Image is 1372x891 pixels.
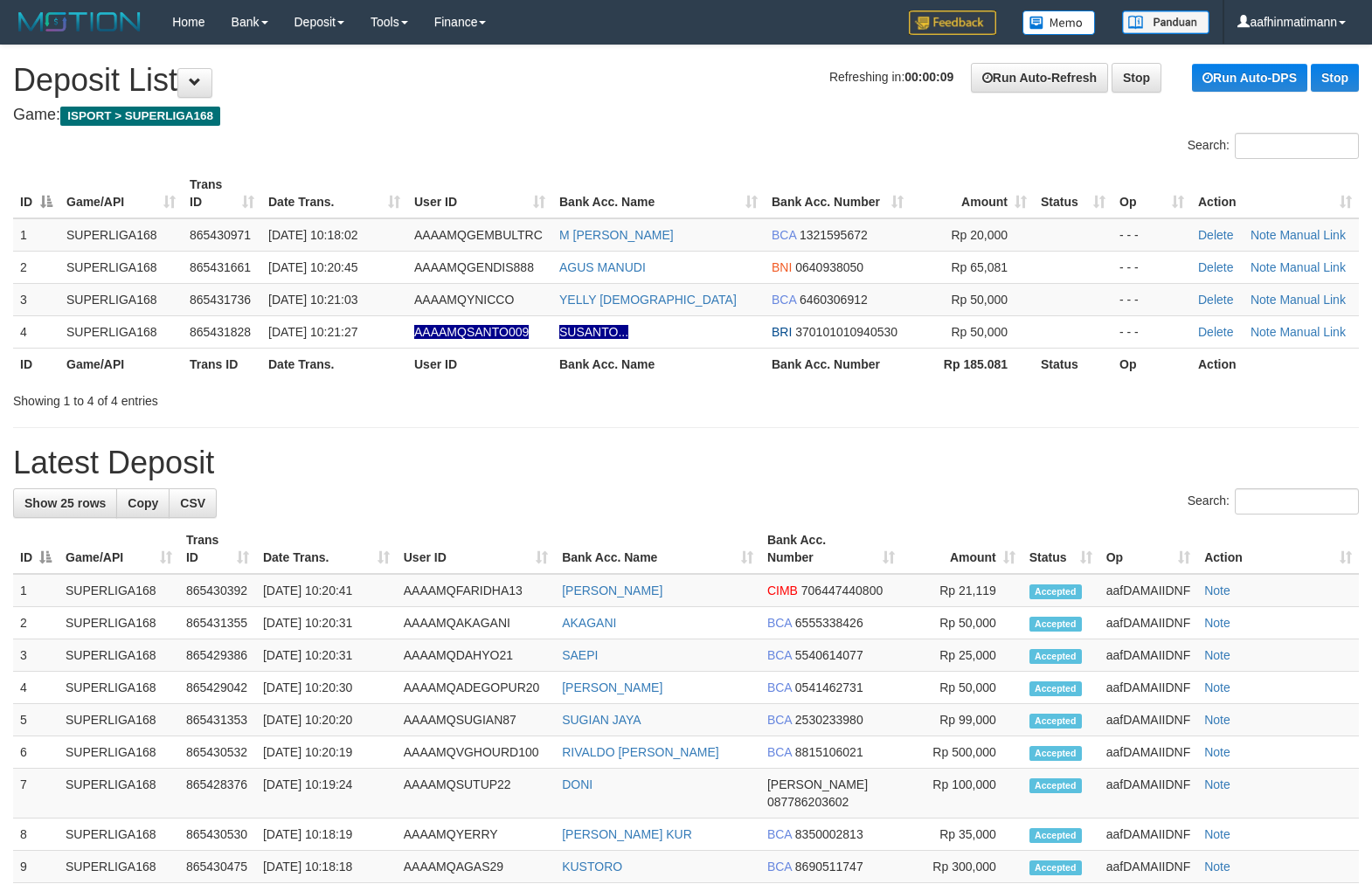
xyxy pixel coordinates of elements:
[1251,293,1277,307] a: Note
[190,325,251,339] span: 865431828
[24,496,106,510] span: Show 25 rows
[13,574,59,607] td: 1
[179,672,256,704] td: 865429042
[1099,851,1197,883] td: aafDAMAIIDNF
[13,672,59,704] td: 4
[13,107,1359,124] h4: Game:
[1251,325,1277,339] a: Note
[13,445,1359,480] h1: Latest Deposit
[801,584,883,597] span: Copy 706447440800 to clipboard
[180,496,205,510] span: CSV
[772,260,792,274] span: BNI
[767,745,792,759] span: BCA
[911,169,1034,218] th: Amount: activate to sort column ascending
[1099,736,1197,769] td: aafDAMAIIDNF
[179,818,256,851] td: 865430530
[13,818,59,851] td: 8
[1204,860,1230,874] a: Note
[767,616,792,630] span: BCA
[767,795,849,809] span: Copy 087786203602 to clipboard
[256,818,397,851] td: [DATE] 10:18:19
[256,769,397,818] td: [DATE] 10:19:24
[562,648,598,662] a: SAEPI
[256,851,397,883] td: [DATE] 10:18:18
[1279,228,1346,242] a: Manual Link
[1235,133,1359,159] input: Search:
[13,9,146,35] img: MOTION_logo.png
[1112,283,1191,315] td: - - -
[765,348,911,380] th: Bank Acc. Number
[1029,828,1082,843] span: Accepted
[562,584,662,597] a: [PERSON_NAME]
[1192,64,1307,92] a: Run Auto-DPS
[795,616,863,630] span: Copy 6555338426 to clipboard
[179,574,256,607] td: 865430392
[562,777,592,791] a: DONI
[1204,680,1230,694] a: Note
[179,524,256,574] th: Trans ID: activate to sort column ascending
[190,260,251,274] span: 865431661
[1198,325,1233,339] a: Delete
[414,325,529,339] span: Nama rekening ada tanda titik/strip, harap diedit
[268,325,357,339] span: [DATE] 10:21:27
[1112,315,1191,348] td: - - -
[1204,616,1230,630] a: Note
[59,348,183,380] th: Game/API
[951,260,1008,274] span: Rp 65,081
[562,616,616,630] a: AKAGANI
[772,293,796,307] span: BCA
[902,607,1022,639] td: Rp 50,000
[829,70,953,84] span: Refreshing in:
[902,574,1022,607] td: Rp 21,119
[13,607,59,639] td: 2
[13,169,59,218] th: ID: activate to sort column descending
[1099,639,1197,672] td: aafDAMAIIDNF
[1112,348,1191,380] th: Op
[951,228,1008,242] span: Rp 20,000
[59,574,179,607] td: SUPERLIGA168
[562,860,622,874] a: KUSTORO
[1204,777,1230,791] a: Note
[397,704,555,736] td: AAAAMQSUGIAN87
[1099,574,1197,607] td: aafDAMAIIDNF
[562,680,662,694] a: [PERSON_NAME]
[767,713,792,727] span: BCA
[1191,348,1359,380] th: Action
[256,574,397,607] td: [DATE] 10:20:41
[397,607,555,639] td: AAAAMQAKAGANI
[1112,251,1191,283] td: - - -
[1029,778,1082,793] span: Accepted
[1204,827,1230,841] a: Note
[1034,169,1112,218] th: Status: activate to sort column ascending
[397,672,555,704] td: AAAAMQADEGOPUR20
[1029,584,1082,599] span: Accepted
[1198,260,1233,274] a: Delete
[13,315,59,348] td: 4
[795,860,863,874] span: Copy 8690511747 to clipboard
[902,851,1022,883] td: Rp 300,000
[59,672,179,704] td: SUPERLIGA168
[1029,649,1082,664] span: Accepted
[951,293,1008,307] span: Rp 50,000
[1034,348,1112,380] th: Status
[1112,63,1161,93] a: Stop
[261,348,407,380] th: Date Trans.
[13,704,59,736] td: 5
[397,574,555,607] td: AAAAMQFARIDHA13
[902,769,1022,818] td: Rp 100,000
[268,293,357,307] span: [DATE] 10:21:03
[772,228,796,242] span: BCA
[767,827,792,841] span: BCA
[795,713,863,727] span: Copy 2530233980 to clipboard
[407,348,552,380] th: User ID
[767,584,798,597] span: CIMB
[59,736,179,769] td: SUPERLIGA168
[1112,218,1191,252] td: - - -
[767,680,792,694] span: BCA
[1279,260,1346,274] a: Manual Link
[179,736,256,769] td: 865430532
[268,260,357,274] span: [DATE] 10:20:45
[1112,169,1191,218] th: Op: activate to sort column ascending
[256,736,397,769] td: [DATE] 10:20:19
[414,260,534,274] span: AAAAMQGENDIS888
